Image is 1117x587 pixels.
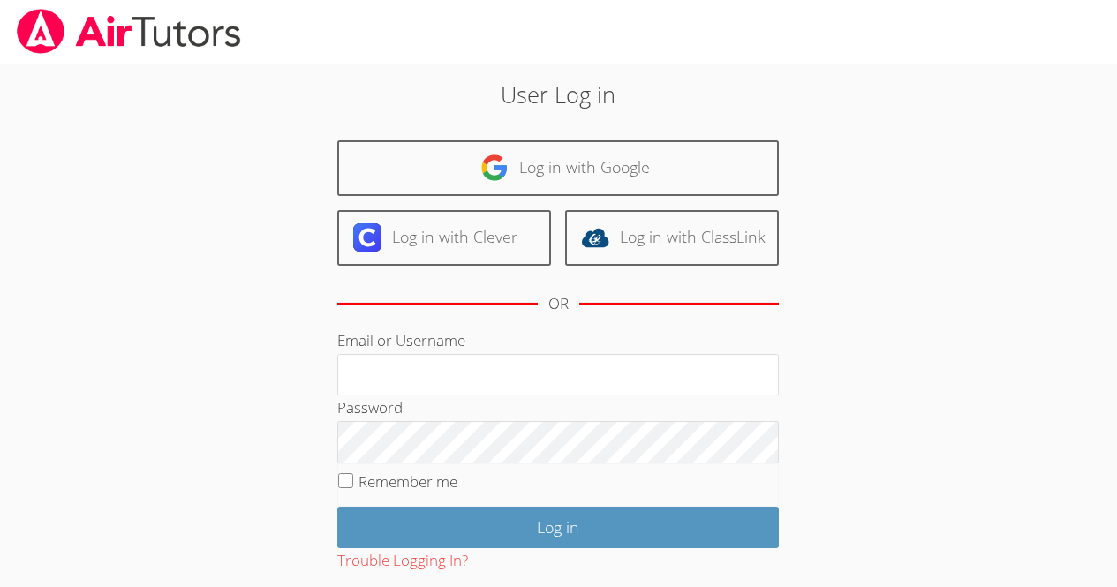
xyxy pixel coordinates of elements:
label: Remember me [358,471,457,492]
a: Log in with Clever [337,210,551,266]
img: google-logo-50288ca7cdecda66e5e0955fdab243c47b7ad437acaf1139b6f446037453330a.svg [480,154,509,182]
a: Log in with Google [337,140,779,196]
button: Trouble Logging In? [337,548,468,574]
img: classlink-logo-d6bb404cc1216ec64c9a2012d9dc4662098be43eaf13dc465df04b49fa7ab582.svg [581,223,609,252]
h2: User Log in [257,78,860,111]
img: airtutors_banner-c4298cdbf04f3fff15de1276eac7730deb9818008684d7c2e4769d2f7ddbe033.png [15,9,243,54]
img: clever-logo-6eab21bc6e7a338710f1a6ff85c0baf02591cd810cc4098c63d3a4b26e2feb20.svg [353,223,381,252]
label: Email or Username [337,330,465,350]
a: Log in with ClassLink [565,210,779,266]
div: OR [548,291,569,317]
input: Log in [337,507,779,548]
label: Password [337,397,403,418]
